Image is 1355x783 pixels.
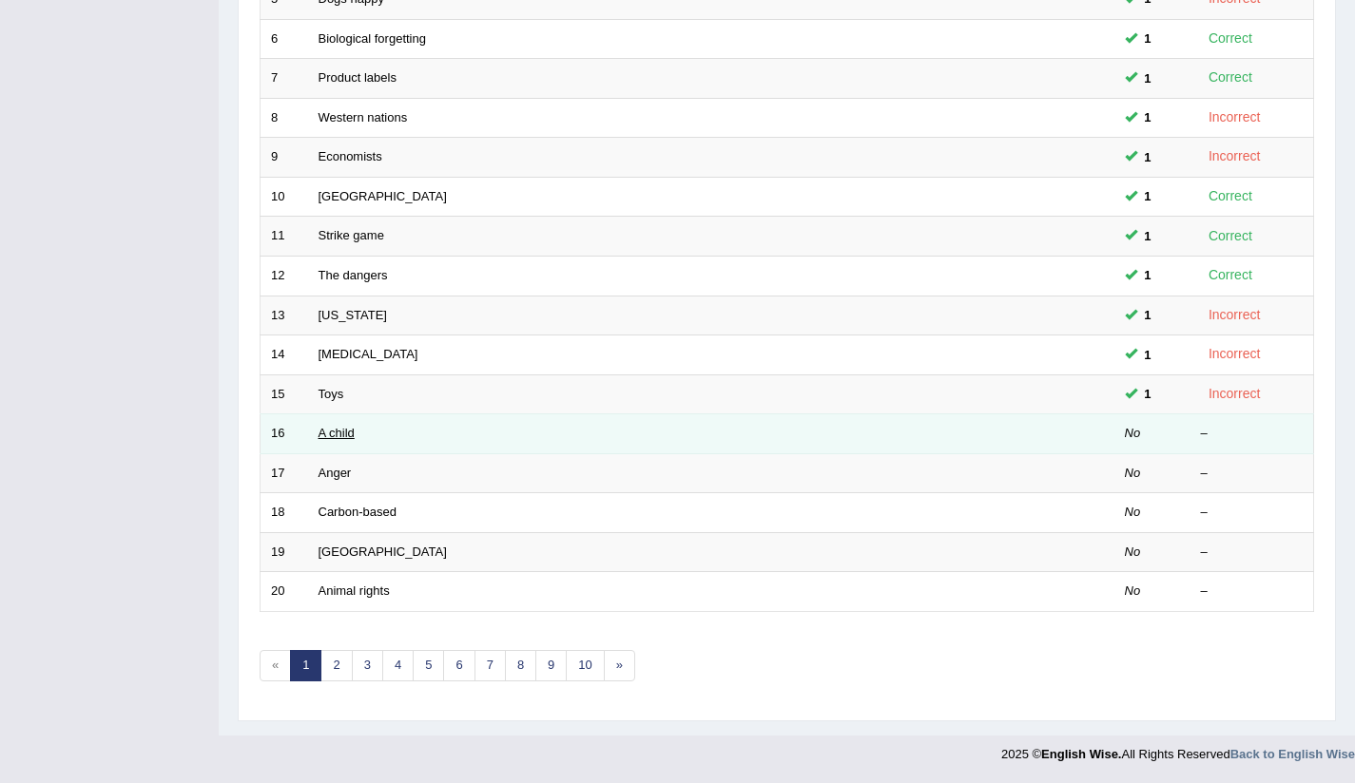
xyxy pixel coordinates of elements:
td: 8 [261,98,308,138]
div: – [1201,544,1304,562]
a: Carbon-based [319,505,397,519]
td: 16 [261,414,308,454]
a: 5 [413,650,444,681]
span: You can still take this question [1137,68,1159,88]
div: Incorrect [1201,343,1268,365]
div: Correct [1201,185,1261,207]
a: The dangers [319,268,388,282]
a: [US_STATE] [319,308,387,322]
td: 15 [261,374,308,414]
a: 9 [535,650,567,681]
div: Incorrect [1201,106,1268,128]
a: 2 [320,650,352,681]
span: You can still take this question [1137,147,1159,167]
a: 3 [352,650,383,681]
div: Correct [1201,28,1261,49]
td: 19 [261,532,308,572]
span: You can still take this question [1137,226,1159,246]
div: Incorrect [1201,304,1268,326]
div: Correct [1201,225,1261,247]
em: No [1125,583,1141,598]
td: 7 [261,59,308,99]
div: – [1201,504,1304,522]
a: Anger [319,466,352,480]
td: 18 [261,493,308,533]
div: – [1201,465,1304,483]
a: Economists [319,149,382,163]
span: You can still take this question [1137,384,1159,404]
a: Animal rights [319,583,390,598]
a: 7 [474,650,506,681]
a: Strike game [319,228,384,242]
a: 4 [382,650,414,681]
div: – [1201,425,1304,443]
a: A child [319,426,355,440]
span: You can still take this question [1137,107,1159,127]
td: 6 [261,19,308,59]
em: No [1125,426,1141,440]
td: 13 [261,296,308,335]
strong: English Wise. [1041,747,1121,761]
div: Correct [1201,67,1261,88]
em: No [1125,466,1141,480]
a: Toys [319,387,344,401]
span: You can still take this question [1137,305,1159,325]
div: Incorrect [1201,383,1268,405]
em: No [1125,505,1141,519]
a: [MEDICAL_DATA] [319,347,418,361]
td: 14 [261,335,308,375]
a: 8 [505,650,536,681]
div: 2025 © All Rights Reserved [1001,735,1355,763]
span: « [260,650,291,681]
td: 20 [261,572,308,612]
td: 11 [261,217,308,257]
em: No [1125,544,1141,559]
a: 10 [566,650,604,681]
div: Incorrect [1201,145,1268,167]
div: – [1201,582,1304,601]
a: » [604,650,635,681]
td: 12 [261,256,308,296]
a: [GEOGRAPHIC_DATA] [319,544,447,559]
a: 6 [443,650,474,681]
td: 17 [261,453,308,493]
span: You can still take this question [1137,186,1159,206]
span: You can still take this question [1137,345,1159,365]
a: Western nations [319,110,408,124]
a: Back to English Wise [1230,747,1355,761]
a: Product labels [319,70,397,85]
span: You can still take this question [1137,265,1159,285]
a: [GEOGRAPHIC_DATA] [319,189,447,203]
td: 10 [261,177,308,217]
a: Biological forgetting [319,31,426,46]
td: 9 [261,138,308,178]
span: You can still take this question [1137,29,1159,48]
a: 1 [290,650,321,681]
div: Correct [1201,264,1261,286]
